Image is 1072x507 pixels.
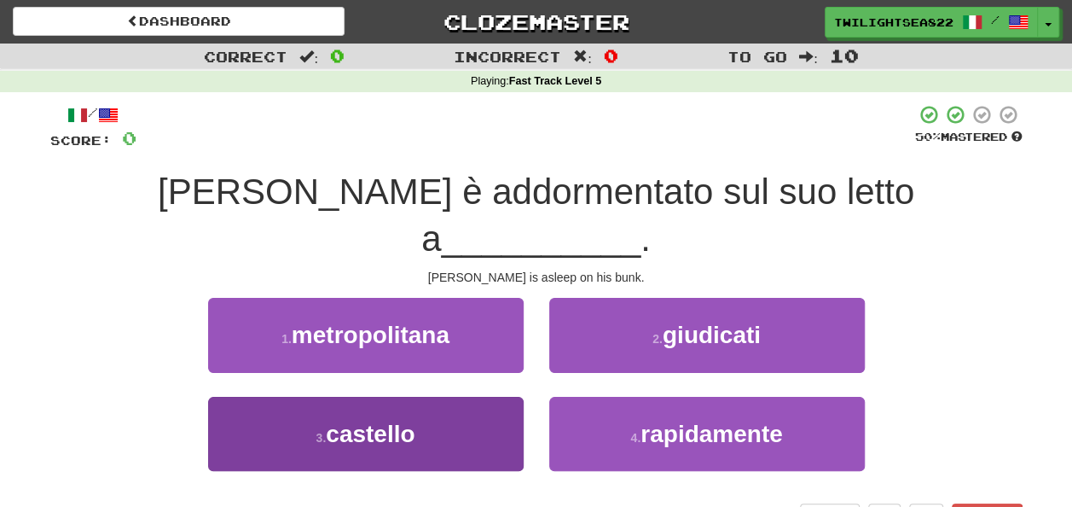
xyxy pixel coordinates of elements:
span: : [299,50,318,64]
div: / [50,104,136,125]
small: 2 . [652,332,663,346]
a: Dashboard [13,7,345,36]
span: giudicati [663,322,761,348]
span: 0 [122,127,136,149]
span: 0 [604,45,618,66]
a: TwilightSea822 / [825,7,1038,38]
span: metropolitana [292,322,449,348]
a: Clozemaster [370,7,702,37]
span: / [991,14,1000,26]
button: 3.castello [208,397,524,471]
span: TwilightSea822 [834,15,953,30]
strong: Fast Track Level 5 [509,75,602,87]
span: Score: [50,133,112,148]
span: rapidamente [640,421,783,447]
span: Correct [204,48,287,65]
span: __________ [442,219,641,259]
span: : [573,50,592,64]
span: Incorrect [454,48,561,65]
span: 10 [830,45,859,66]
small: 4 . [630,431,640,445]
span: : [799,50,818,64]
small: 1 . [281,332,292,346]
span: To go [727,48,787,65]
span: . [640,219,651,259]
div: Mastered [915,130,1023,145]
button: 1.metropolitana [208,298,524,372]
span: 0 [330,45,345,66]
button: 2.giudicati [549,298,865,372]
small: 3 . [316,431,327,445]
span: [PERSON_NAME] è addormentato sul suo letto a [158,172,914,259]
span: castello [326,421,414,447]
span: 50 % [915,130,941,143]
div: [PERSON_NAME] is asleep on his bunk. [50,269,1023,286]
button: 4.rapidamente [549,397,865,471]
